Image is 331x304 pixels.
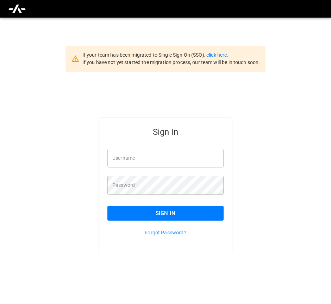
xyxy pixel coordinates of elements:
p: Forgot Password? [107,229,224,236]
a: click here. [206,52,228,58]
img: ampcontrol.io logo [8,2,26,15]
button: Sign In [107,206,224,221]
span: If your team has been migrated to Single Sign On (SSO), [82,52,206,58]
h5: Sign In [107,126,224,138]
span: If you have not yet started the migration process, our team will be in touch soon. [82,59,260,65]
